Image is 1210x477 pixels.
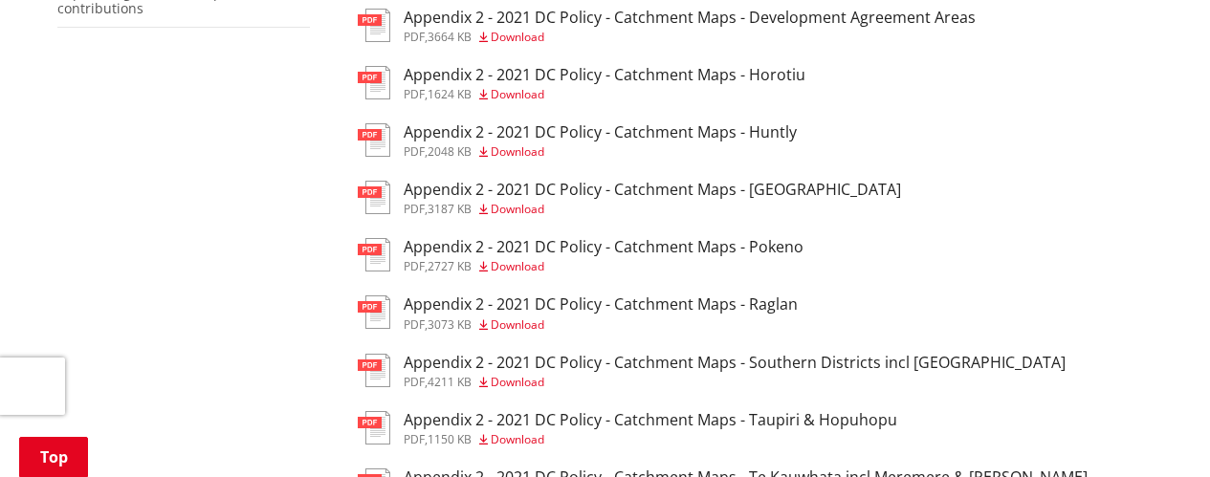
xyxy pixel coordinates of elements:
span: Download [491,374,544,390]
h3: Appendix 2 - 2021 DC Policy - Catchment Maps - Raglan [404,295,798,314]
span: 2727 KB [428,258,472,274]
iframe: Messenger Launcher [1122,397,1191,466]
div: , [404,32,976,43]
span: 3664 KB [428,29,472,45]
h3: Appendix 2 - 2021 DC Policy - Catchment Maps - Southern Districts incl [GEOGRAPHIC_DATA] [404,354,1066,372]
h3: Appendix 2 - 2021 DC Policy - Catchment Maps - Development Agreement Areas [404,9,976,27]
h3: Appendix 2 - 2021 DC Policy - Catchment Maps - Horotiu [404,66,805,84]
img: document-pdf.svg [358,123,390,157]
div: , [404,319,798,331]
a: Appendix 2 - 2021 DC Policy - Catchment Maps - Taupiri & Hopuhopu pdf,1150 KB Download [358,411,897,445]
img: document-pdf.svg [358,181,390,214]
a: Appendix 2 - 2021 DC Policy - Catchment Maps - Pokeno pdf,2727 KB Download [358,238,803,272]
h3: Appendix 2 - 2021 DC Policy - Catchment Maps - Pokeno [404,238,803,256]
span: Download [491,258,544,274]
span: pdf [404,316,425,333]
span: pdf [404,374,425,390]
div: , [404,261,803,272]
a: Appendix 2 - 2021 DC Policy - Catchment Maps - Development Agreement Areas pdf,3664 KB Download [358,9,976,43]
span: Download [491,143,544,160]
span: 1150 KB [428,431,472,447]
div: , [404,434,897,445]
span: Download [491,86,544,102]
span: Download [491,431,544,447]
h3: Appendix 2 - 2021 DC Policy - Catchment Maps - [GEOGRAPHIC_DATA] [404,181,901,199]
img: document-pdf.svg [358,411,390,444]
span: pdf [404,29,425,45]
a: Appendix 2 - 2021 DC Policy - Catchment Maps - Raglan pdf,3073 KB Download [358,295,798,330]
span: 4211 KB [428,374,472,390]
h3: Appendix 2 - 2021 DC Policy - Catchment Maps - Taupiri & Hopuhopu [404,411,897,429]
img: document-pdf.svg [358,66,390,99]
span: 3073 KB [428,316,472,333]
img: document-pdf.svg [358,238,390,271]
div: , [404,377,1066,388]
div: , [404,89,805,100]
h3: Appendix 2 - 2021 DC Policy - Catchment Maps - Huntly [404,123,797,141]
a: Appendix 2 - 2021 DC Policy - Catchment Maps - Southern Districts incl [GEOGRAPHIC_DATA] pdf,4211... [358,354,1066,388]
span: 3187 KB [428,201,472,217]
div: , [404,146,797,158]
span: pdf [404,431,425,447]
img: document-pdf.svg [358,354,390,387]
span: Download [491,316,544,333]
span: 1624 KB [428,86,472,102]
span: pdf [404,201,425,217]
span: pdf [404,143,425,160]
span: Download [491,201,544,217]
span: pdf [404,86,425,102]
a: Appendix 2 - 2021 DC Policy - Catchment Maps - Horotiu pdf,1624 KB Download [358,66,805,100]
span: Download [491,29,544,45]
span: 2048 KB [428,143,472,160]
img: document-pdf.svg [358,9,390,42]
a: Appendix 2 - 2021 DC Policy - Catchment Maps - Huntly pdf,2048 KB Download [358,123,797,158]
img: document-pdf.svg [358,295,390,329]
div: , [404,204,901,215]
a: Appendix 2 - 2021 DC Policy - Catchment Maps - [GEOGRAPHIC_DATA] pdf,3187 KB Download [358,181,901,215]
a: Top [19,437,88,477]
span: pdf [404,258,425,274]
